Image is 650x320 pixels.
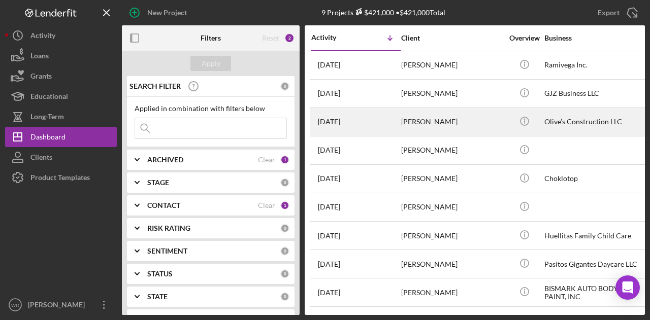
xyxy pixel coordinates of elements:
div: Reset [262,34,279,42]
button: WR[PERSON_NAME] [5,295,117,315]
div: Product Templates [30,167,90,190]
button: Loans [5,46,117,66]
time: 2025-09-22 18:07 [318,174,340,183]
div: Applied in combination with filters below [135,104,287,113]
b: ARCHIVED [147,156,183,164]
div: BISMARK AUTO BODY & PAINT, INC [544,279,646,306]
b: SEARCH FILTER [129,82,181,90]
div: Ramivega Inc. [544,52,646,79]
button: Dashboard [5,127,117,147]
div: 1 [280,155,289,164]
div: GJZ Business LLC [544,80,646,107]
time: 2025-10-01 18:51 [318,61,340,69]
button: Product Templates [5,167,117,188]
div: Activity [30,25,55,48]
div: 0 [280,82,289,91]
b: STATE [147,293,168,301]
div: Loans [30,46,49,68]
div: Choklotop [544,165,646,192]
button: Long-Term [5,106,117,127]
div: Olive’s Construction LLC [544,109,646,135]
div: Pasitos Gigantes Daycare LLC [544,251,646,277]
div: 0 [280,178,289,187]
button: Apply [190,56,231,71]
button: New Project [122,3,197,23]
text: WR [11,302,19,308]
b: RISK RATING [147,224,190,232]
div: [PERSON_NAME] [401,80,503,107]
div: Educational [30,86,68,109]
div: Clients [30,147,52,170]
div: Overview [505,34,543,42]
time: 2025-09-19 20:29 [318,203,340,211]
time: 2025-09-16 03:32 [318,232,340,240]
div: 0 [280,224,289,233]
div: Clear [258,156,275,164]
div: 0 [280,246,289,256]
div: [PERSON_NAME] [401,109,503,135]
b: SENTIMENT [147,247,187,255]
time: 2025-09-14 21:23 [318,260,340,268]
div: [PERSON_NAME] [401,251,503,277]
div: 9 Projects • $421,000 Total [321,8,445,17]
div: Activity [311,33,356,42]
button: Educational [5,86,117,106]
button: Activity [5,25,117,46]
div: Dashboard [30,127,66,150]
div: Clear [258,201,275,209]
div: 1 [280,201,289,210]
time: 2025-09-29 23:53 [318,146,340,154]
div: 0 [280,269,289,278]
button: Clients [5,147,117,167]
div: Export [598,3,620,23]
div: Grants [30,66,52,89]
div: [PERSON_NAME] [25,295,91,317]
button: Export [588,3,645,23]
div: 0 [280,292,289,301]
div: [PERSON_NAME] [401,194,503,221]
div: Client [401,34,503,42]
div: [PERSON_NAME] [401,165,503,192]
div: [PERSON_NAME] [401,52,503,79]
div: Apply [202,56,220,71]
b: Filters [201,34,221,42]
button: Grants [5,66,117,86]
div: New Project [147,3,187,23]
time: 2025-07-21 02:22 [318,289,340,297]
div: Long-Term [30,106,64,129]
div: Huellitas Family Child Care [544,222,646,249]
b: CONTACT [147,201,180,209]
time: 2025-09-30 16:53 [318,118,340,126]
time: 2025-09-30 21:05 [318,89,340,97]
b: STATUS [147,270,173,278]
div: 2 [284,33,295,43]
div: [PERSON_NAME] [401,137,503,164]
div: Open Intercom Messenger [615,275,640,300]
div: [PERSON_NAME] [401,279,503,306]
div: $421,000 [353,8,394,17]
div: Business [544,34,646,42]
b: STAGE [147,179,169,187]
div: [PERSON_NAME] [401,222,503,249]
